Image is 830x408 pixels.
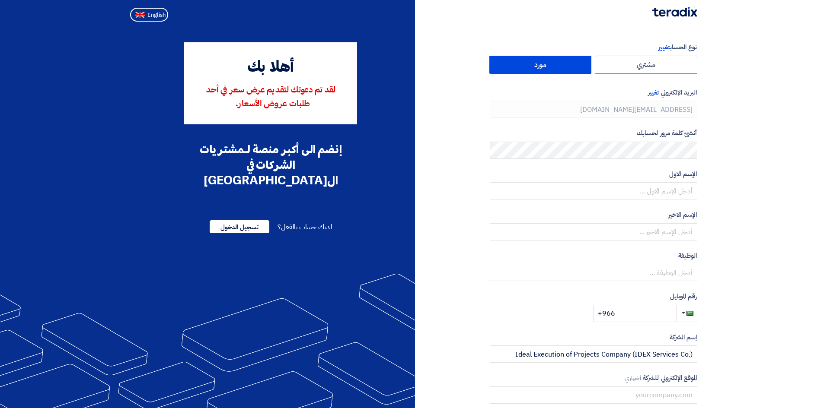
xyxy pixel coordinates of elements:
[210,222,269,232] a: تسجيل الدخول
[147,12,166,18] span: English
[490,345,697,363] input: أدخل إسم الشركة ...
[490,223,697,240] input: أدخل الإسم الاخير ...
[196,56,345,79] div: أهلا بك
[489,56,592,74] label: مورد
[490,291,697,301] label: رقم الموبايل
[490,264,697,281] input: أدخل الوظيفة ...
[648,88,659,97] span: تغيير
[593,305,676,322] input: أدخل رقم الموبايل ...
[658,42,670,52] span: تغيير
[490,42,697,52] label: نوع الحساب
[490,182,697,199] input: أدخل الإسم الاول ...
[130,8,168,22] button: English
[135,12,145,18] img: en-US.png
[490,88,697,98] label: البريد الإلكتروني
[210,220,269,233] span: تسجيل الدخول
[206,86,335,108] span: لقد تم دعوتك لتقديم عرض سعر في أحد طلبات عروض الأسعار.
[490,210,697,220] label: الإسم الاخير
[490,373,697,383] label: الموقع الإلكتروني للشركة
[652,7,697,17] img: Teradix logo
[490,101,697,118] input: أدخل بريد العمل الإلكتروني الخاص بك ...
[595,56,697,74] label: مشتري
[490,128,697,138] label: أنشئ كلمة مرور لحسابك
[184,142,357,188] div: إنضم الى أكبر منصة لـمشتريات الشركات في ال[GEOGRAPHIC_DATA]
[278,222,332,232] span: لديك حساب بالفعل؟
[490,251,697,261] label: الوظيفة
[490,169,697,179] label: الإسم الاول
[490,386,697,404] input: yourcompany.com
[490,332,697,342] label: إسم الشركة
[625,374,642,382] span: أختياري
